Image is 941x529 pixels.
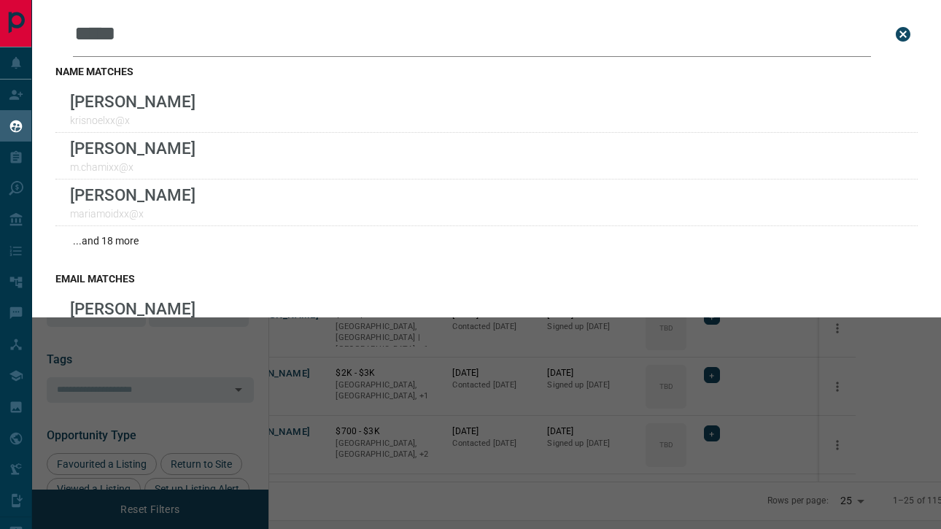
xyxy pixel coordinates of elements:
[55,66,918,77] h3: name matches
[70,92,195,111] p: [PERSON_NAME]
[70,139,195,158] p: [PERSON_NAME]
[70,115,195,126] p: krisnoelxx@x
[888,20,918,49] button: close search bar
[70,299,195,318] p: [PERSON_NAME]
[70,208,195,220] p: mariamoidxx@x
[70,185,195,204] p: [PERSON_NAME]
[70,161,195,173] p: m.chamixx@x
[55,273,918,285] h3: email matches
[55,226,918,255] div: ...and 18 more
